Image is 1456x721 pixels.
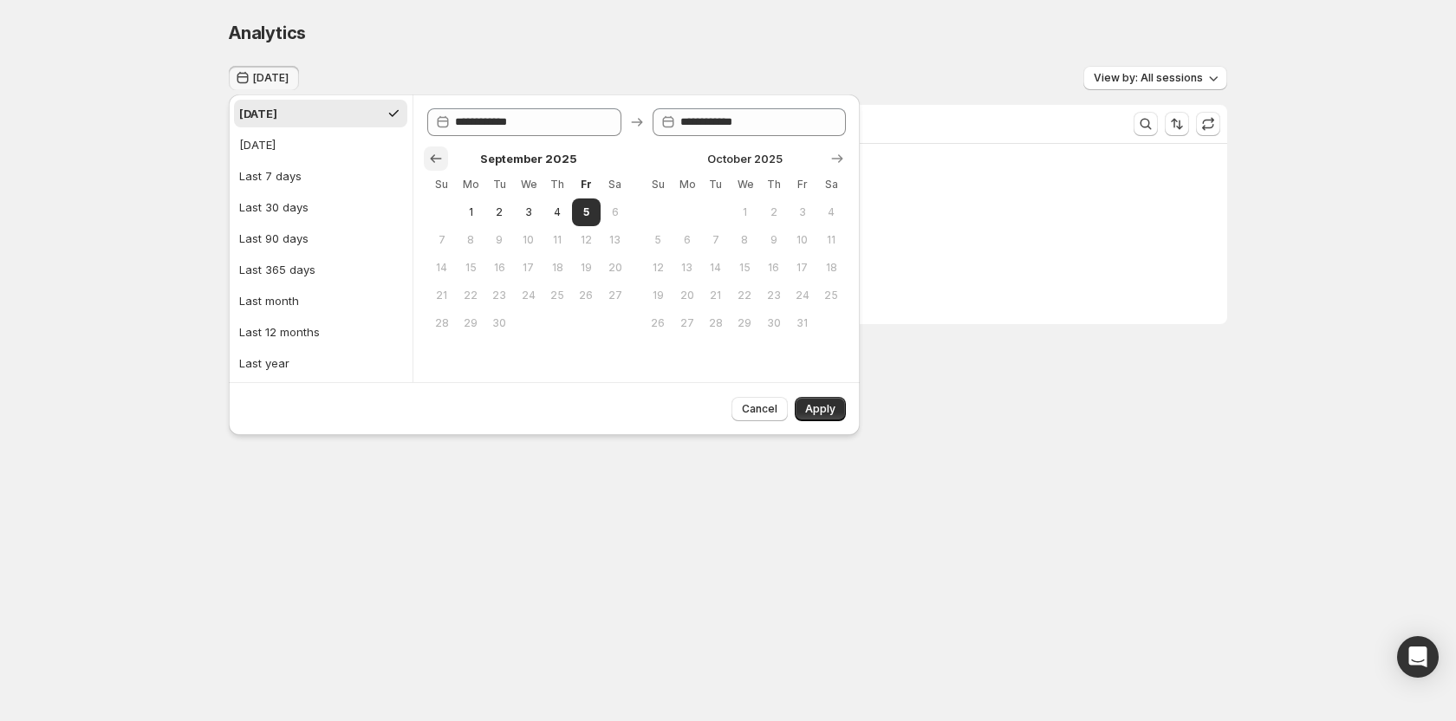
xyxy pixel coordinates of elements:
[795,233,809,247] span: 10
[601,254,629,282] button: Saturday September 20 2025
[701,309,730,337] button: Tuesday October 28 2025
[795,397,846,421] button: Apply
[766,233,781,247] span: 9
[766,205,781,219] span: 2
[701,282,730,309] button: Tuesday October 21 2025
[644,171,673,198] th: Sunday
[601,171,629,198] th: Saturday
[673,254,701,282] button: Monday October 13 2025
[521,261,536,275] span: 17
[427,171,456,198] th: Sunday
[492,178,507,192] span: Tu
[651,233,666,247] span: 5
[234,318,407,346] button: Last 12 months
[543,254,571,282] button: Thursday September 18 2025
[463,261,478,275] span: 15
[825,146,849,171] button: Show next month, November 2025
[239,105,277,122] div: [DATE]
[456,309,484,337] button: Monday September 29 2025
[485,254,514,282] button: Tuesday September 16 2025
[738,178,752,192] span: We
[239,323,320,341] div: Last 12 months
[234,193,407,221] button: Last 30 days
[759,198,788,226] button: Thursday October 2 2025
[701,171,730,198] th: Tuesday
[651,178,666,192] span: Su
[679,178,694,192] span: Mo
[463,233,478,247] span: 8
[579,233,594,247] span: 12
[514,226,543,254] button: Wednesday September 10 2025
[738,289,752,302] span: 22
[731,198,759,226] button: Wednesday October 1 2025
[572,171,601,198] th: Friday
[579,178,594,192] span: Fr
[708,233,723,247] span: 7
[795,316,809,330] span: 31
[673,226,701,254] button: Monday October 6 2025
[673,309,701,337] button: Monday October 27 2025
[738,233,752,247] span: 8
[234,224,407,252] button: Last 90 days
[824,178,839,192] span: Sa
[485,171,514,198] th: Tuesday
[1397,636,1439,678] div: Open Intercom Messenger
[572,254,601,282] button: Friday September 19 2025
[549,178,564,192] span: Th
[759,226,788,254] button: Thursday October 9 2025
[708,178,723,192] span: Tu
[601,282,629,309] button: Saturday September 27 2025
[766,316,781,330] span: 30
[485,309,514,337] button: Tuesday September 30 2025
[239,136,276,153] div: [DATE]
[824,233,839,247] span: 11
[572,226,601,254] button: Friday September 12 2025
[456,282,484,309] button: Monday September 22 2025
[759,254,788,282] button: Thursday October 16 2025
[427,254,456,282] button: Sunday September 14 2025
[824,289,839,302] span: 25
[549,205,564,219] span: 4
[608,261,622,275] span: 20
[514,198,543,226] button: Wednesday September 3 2025
[456,171,484,198] th: Monday
[434,233,449,247] span: 7
[731,282,759,309] button: Wednesday October 22 2025
[738,316,752,330] span: 29
[795,178,809,192] span: Fr
[644,309,673,337] button: Sunday October 26 2025
[456,226,484,254] button: Monday September 8 2025
[579,205,594,219] span: 5
[795,289,809,302] span: 24
[738,261,752,275] span: 15
[817,226,846,254] button: Saturday October 11 2025
[701,226,730,254] button: Tuesday October 7 2025
[731,171,759,198] th: Wednesday
[608,178,622,192] span: Sa
[644,254,673,282] button: Sunday October 12 2025
[1083,66,1227,90] button: View by: All sessions
[239,167,302,185] div: Last 7 days
[234,100,407,127] button: [DATE]
[679,316,694,330] span: 27
[239,354,289,372] div: Last year
[492,233,507,247] span: 9
[1165,112,1189,136] button: Sort the results
[549,289,564,302] span: 25
[434,316,449,330] span: 28
[708,316,723,330] span: 28
[521,289,536,302] span: 24
[485,198,514,226] button: Tuesday September 2 2025
[543,171,571,198] th: Thursday
[788,198,816,226] button: Friday October 3 2025
[434,289,449,302] span: 21
[579,261,594,275] span: 19
[492,261,507,275] span: 16
[824,205,839,219] span: 4
[817,282,846,309] button: Saturday October 25 2025
[644,226,673,254] button: Sunday October 5 2025
[701,254,730,282] button: Tuesday October 14 2025
[543,282,571,309] button: Thursday September 25 2025
[543,198,571,226] button: Thursday September 4 2025
[1134,112,1158,136] button: Search and filter results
